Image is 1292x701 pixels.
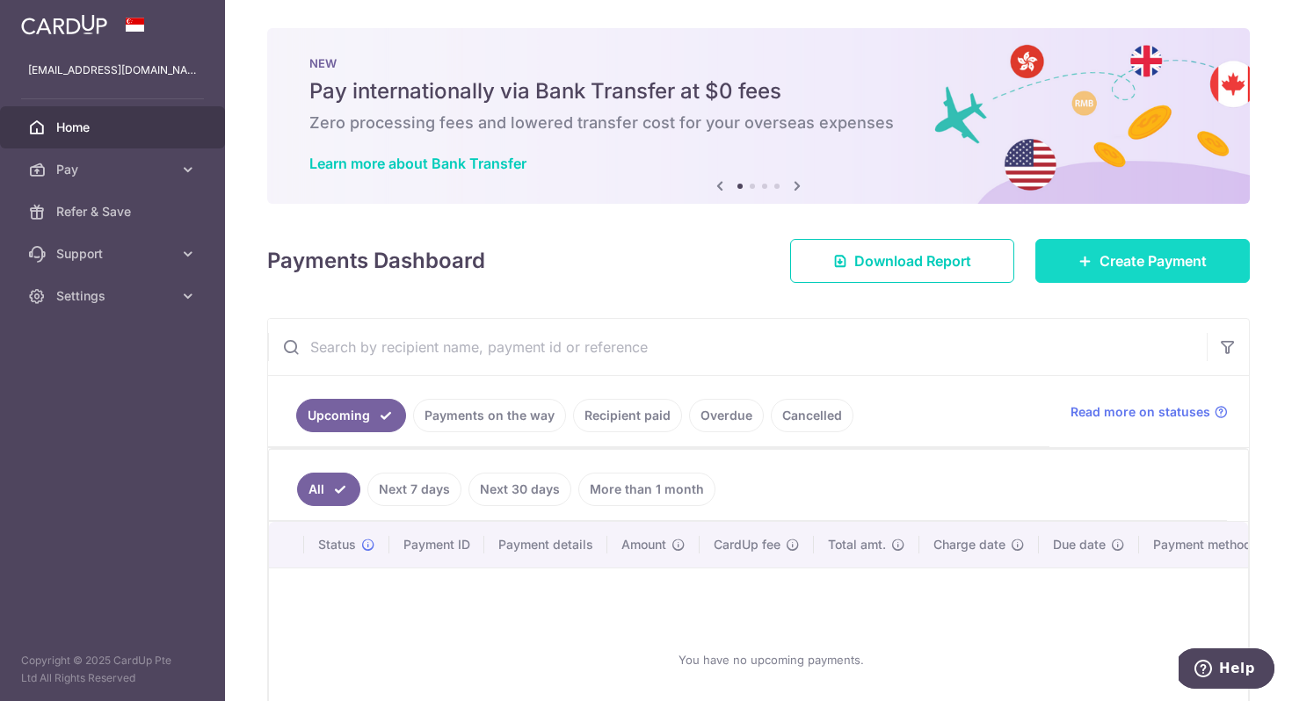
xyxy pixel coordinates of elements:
span: Download Report [854,250,971,271]
iframe: Opens a widget where you can find more information [1179,648,1274,692]
a: Upcoming [296,399,406,432]
p: NEW [309,56,1208,70]
a: Download Report [790,239,1014,283]
span: Due date [1053,536,1106,553]
span: Support [56,245,172,263]
th: Payment method [1139,522,1273,567]
img: CardUp [21,14,107,35]
span: Read more on statuses [1071,403,1210,421]
a: Create Payment [1035,239,1250,283]
th: Payment ID [389,522,484,567]
a: All [297,473,360,506]
input: Search by recipient name, payment id or reference [268,319,1207,375]
a: Cancelled [771,399,853,432]
h4: Payments Dashboard [267,245,485,277]
span: Help [40,12,76,28]
span: Refer & Save [56,203,172,220]
a: Learn more about Bank Transfer [309,155,526,172]
span: Total amt. [828,536,886,553]
span: Charge date [933,536,1005,553]
span: Settings [56,287,172,305]
img: Bank transfer banner [267,28,1250,204]
span: Create Payment [1100,250,1207,271]
a: Recipient paid [573,399,682,432]
span: Pay [56,161,172,178]
a: Read more on statuses [1071,403,1228,421]
a: Payments on the way [413,399,566,432]
a: Overdue [689,399,764,432]
span: Amount [621,536,666,553]
span: CardUp fee [714,536,780,553]
h5: Pay internationally via Bank Transfer at $0 fees [309,77,1208,105]
p: [EMAIL_ADDRESS][DOMAIN_NAME] [28,61,197,79]
h6: Zero processing fees and lowered transfer cost for your overseas expenses [309,112,1208,134]
span: Status [318,536,356,553]
a: Next 30 days [468,473,571,506]
a: Next 7 days [367,473,461,506]
a: More than 1 month [578,473,715,506]
th: Payment details [484,522,607,567]
span: Home [56,119,172,136]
